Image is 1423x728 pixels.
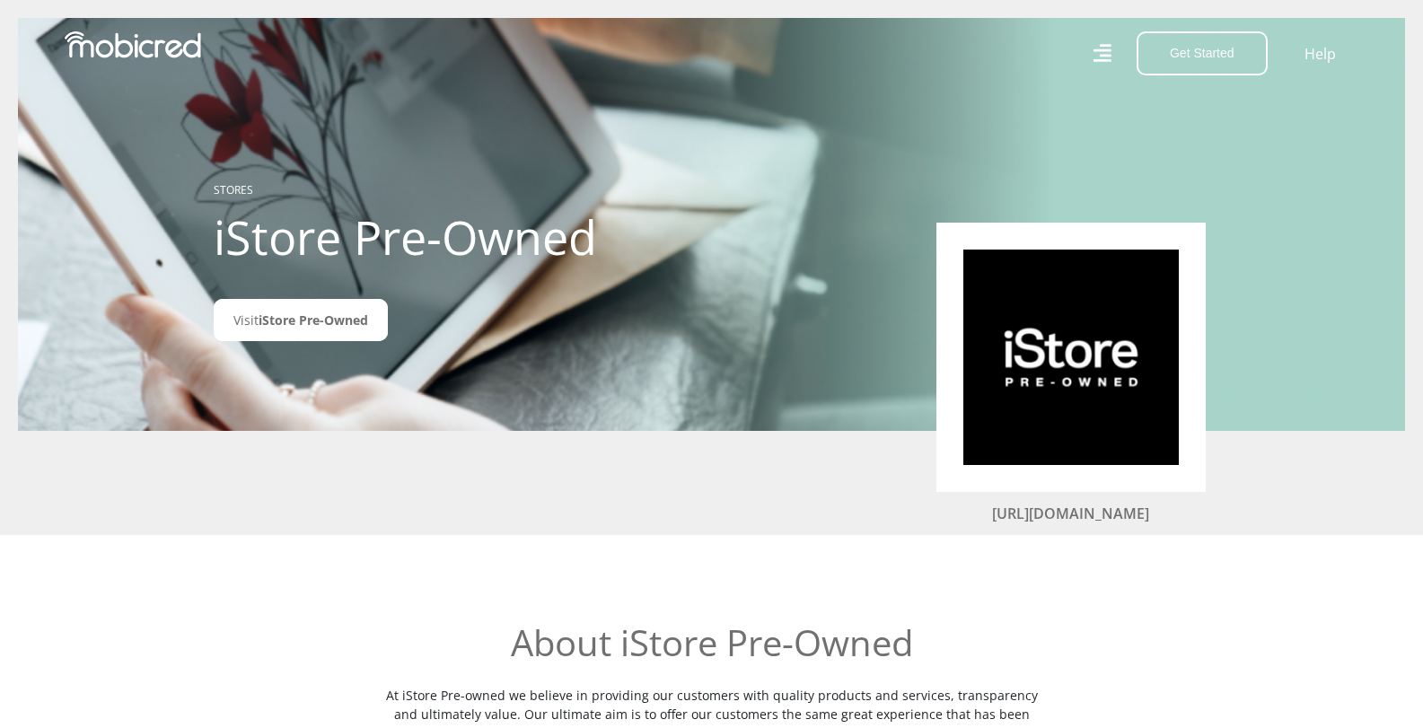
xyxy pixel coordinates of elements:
button: Get Started [1137,31,1268,75]
img: iStore Pre-Owned [963,250,1179,465]
h1: iStore Pre-Owned [214,209,613,265]
img: Mobicred [65,31,201,58]
a: VisitiStore Pre-Owned [214,299,388,341]
a: [URL][DOMAIN_NAME] [992,504,1149,523]
span: iStore Pre-Owned [259,311,368,329]
a: Help [1304,42,1337,66]
a: STORES [214,182,253,197]
h2: About iStore Pre-Owned [384,621,1040,664]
